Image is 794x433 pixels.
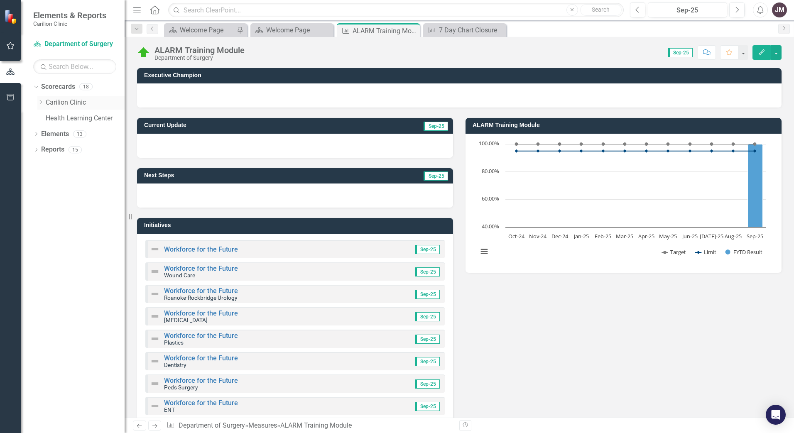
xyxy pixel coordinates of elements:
span: Sep-25 [415,245,440,254]
img: On Target [137,46,150,59]
text: Feb-25 [595,232,611,240]
a: Workforce for the Future [164,245,238,253]
img: Not Defined [150,379,160,389]
text: 60.00% [482,195,499,202]
button: Search [580,4,622,16]
span: Sep-25 [424,171,448,181]
path: Feb-25, 100. Target. [602,142,605,146]
a: Workforce for the Future [164,287,238,295]
path: Mar-25, 95. Limit. [623,149,627,152]
svg: Interactive chart [474,140,770,264]
span: Sep-25 [415,379,440,389]
span: Sep-25 [415,290,440,299]
path: Dec-24, 100. Target. [558,142,561,146]
h3: Executive Champion [144,72,777,78]
img: Not Defined [150,356,160,366]
small: Dentistry [164,362,186,368]
div: ALARM Training Module [154,46,245,55]
path: Aug-25, 100. Target. [732,142,735,146]
text: Sep-25 [747,232,763,240]
div: 7 Day Chart Closure [439,25,504,35]
span: Elements & Reports [33,10,106,20]
span: Sep-25 [415,335,440,344]
div: ALARM Training Module [353,26,418,36]
a: Scorecards [41,82,75,92]
path: Apr-25, 100. Target. [645,142,648,146]
img: Not Defined [150,289,160,299]
span: Search [592,6,610,13]
small: Roanoke-Rockbridge Urology [164,294,237,301]
div: 15 [69,146,82,153]
path: May-25, 100. Target. [667,142,670,146]
text: Jun-25 [681,232,698,240]
a: Workforce for the Future [164,332,238,340]
a: Elements [41,130,69,139]
path: Sep-25, 100. FYTD Result. [748,144,763,227]
div: ALARM Training Module [280,421,352,429]
a: Health Learning Center [46,114,125,123]
text: Nov-24 [529,232,547,240]
text: Jan-25 [573,232,589,240]
path: May-25, 95. Limit. [667,149,670,152]
a: Carilion Clinic [46,98,125,108]
small: Plastics [164,339,184,346]
a: Welcome Page [166,25,235,35]
text: Aug-25 [725,232,742,240]
text: 80.00% [482,167,499,175]
path: Oct-24, 95. Limit. [515,149,518,152]
a: Department of Surgery [179,421,245,429]
path: Jul-25, 95. Limit. [710,149,713,152]
path: Sep-25, 100. Target. [753,142,757,146]
a: Measures [248,421,277,429]
h3: Current Update [144,122,335,128]
span: Sep-25 [668,48,693,57]
img: Not Defined [150,401,160,411]
span: Sep-25 [415,402,440,411]
path: Jun-25, 95. Limit. [689,149,692,152]
div: Welcome Page [266,25,331,35]
img: Not Defined [150,334,160,344]
small: Peds Surgery [164,384,198,391]
a: Welcome Page [252,25,331,35]
path: Mar-25, 100. Target. [623,142,627,146]
a: Workforce for the Future [164,399,238,407]
path: Jan-25, 95. Limit. [580,149,583,152]
button: Show Limit [696,248,716,256]
div: Department of Surgery [154,55,245,61]
h3: Initiatives [144,222,449,228]
small: [MEDICAL_DATA] [164,317,208,323]
a: Reports [41,145,64,154]
text: Oct-24 [508,232,525,240]
button: Sep-25 [648,2,727,17]
path: Apr-25, 95. Limit. [645,149,648,152]
path: Aug-25, 95. Limit. [732,149,735,152]
div: » » [167,421,453,431]
small: ENT [164,406,175,413]
button: View chart menu, Chart [478,246,490,257]
div: Chart. Highcharts interactive chart. [474,140,773,264]
span: Sep-25 [415,357,440,366]
h3: Next Steps [144,172,309,179]
path: Dec-24, 95. Limit. [558,149,561,152]
div: 18 [79,83,93,91]
small: Carilion Clinic [33,20,106,27]
a: Workforce for the Future [164,354,238,362]
span: Sep-25 [415,312,440,321]
a: Workforce for the Future [164,309,238,317]
a: Workforce for the Future [164,264,238,272]
path: Nov-24, 100. Target. [537,142,540,146]
a: 7 Day Chart Closure [425,25,504,35]
path: Oct-24, 100. Target. [515,142,518,146]
path: Sep-25, 95. Limit. [753,149,757,152]
button: Show FYTD Result [725,248,763,256]
span: Sep-25 [424,122,448,131]
img: Not Defined [150,244,160,254]
path: Jan-25, 100. Target. [580,142,583,146]
img: Not Defined [150,267,160,276]
button: JM [772,2,787,17]
path: Nov-24, 95. Limit. [537,149,540,152]
img: ClearPoint Strategy [4,10,19,24]
path: Jul-25, 100. Target. [710,142,713,146]
h3: ALARM Training Module [473,122,777,128]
